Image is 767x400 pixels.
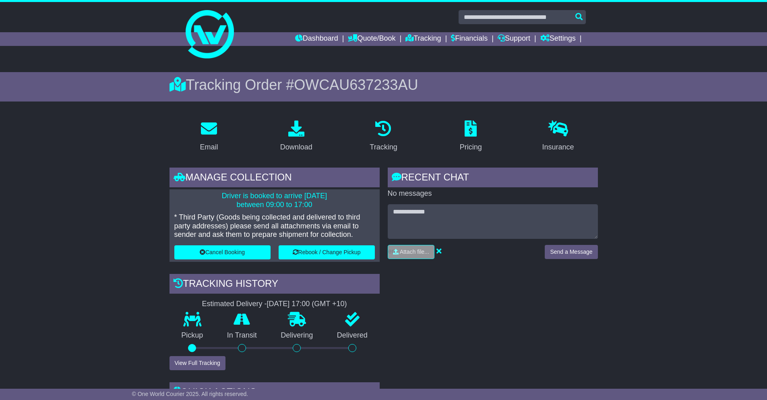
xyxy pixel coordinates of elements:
button: View Full Tracking [170,356,225,370]
div: RECENT CHAT [388,168,598,189]
div: Tracking history [170,274,380,296]
div: Tracking Order # [170,76,598,93]
button: Send a Message [545,245,597,259]
div: [DATE] 17:00 (GMT +10) [267,300,347,309]
button: Rebook / Change Pickup [279,245,375,259]
div: Tracking [370,142,397,153]
p: No messages [388,189,598,198]
div: Insurance [542,142,574,153]
div: Email [200,142,218,153]
a: Tracking [364,118,402,155]
a: Settings [540,32,576,46]
a: Quote/Book [348,32,395,46]
a: Insurance [537,118,579,155]
a: Dashboard [295,32,338,46]
p: * Third Party (Goods being collected and delivered to third party addresses) please send all atta... [174,213,375,239]
span: © One World Courier 2025. All rights reserved. [132,391,248,397]
p: Driver is booked to arrive [DATE] between 09:00 to 17:00 [174,192,375,209]
div: Manage collection [170,168,380,189]
div: Download [280,142,312,153]
p: Pickup [170,331,215,340]
p: In Transit [215,331,269,340]
button: Cancel Booking [174,245,271,259]
div: Estimated Delivery - [170,300,380,309]
div: Pricing [460,142,482,153]
a: Download [275,118,318,155]
p: Delivering [269,331,325,340]
a: Tracking [405,32,441,46]
p: Delivered [325,331,380,340]
span: OWCAU637233AU [294,77,418,93]
a: Email [194,118,223,155]
a: Support [498,32,530,46]
a: Financials [451,32,488,46]
a: Pricing [455,118,487,155]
